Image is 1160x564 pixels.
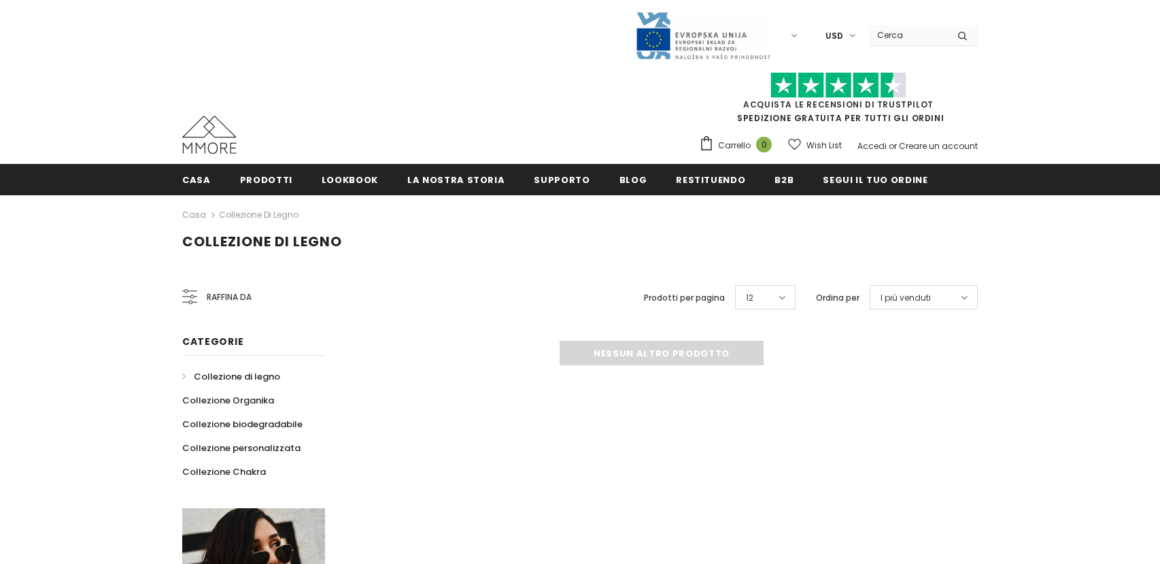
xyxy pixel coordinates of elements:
[619,173,647,186] span: Blog
[407,173,505,186] span: La nostra storia
[182,232,342,251] span: Collezione di legno
[182,365,280,388] a: Collezione di legno
[619,164,647,195] a: Blog
[774,164,794,195] a: B2B
[182,335,243,348] span: Categorie
[240,173,292,186] span: Prodotti
[182,460,266,484] a: Collezione Chakra
[881,291,931,305] span: I più venduti
[219,209,298,220] a: Collezione di legno
[676,164,745,195] a: Restituendo
[534,173,590,186] span: supporto
[699,135,779,156] a: Carrello 0
[182,465,266,478] span: Collezione Chakra
[182,164,211,195] a: Casa
[635,11,771,61] img: Javni Razpis
[788,133,842,157] a: Wish List
[857,140,887,152] a: Accedi
[182,394,274,407] span: Collezione Organika
[899,140,978,152] a: Creare un account
[534,164,590,195] a: supporto
[869,25,947,45] input: Search Site
[823,164,927,195] a: Segui il tuo ordine
[825,29,843,43] span: USD
[743,99,934,110] a: Acquista le recensioni di TrustPilot
[746,291,753,305] span: 12
[644,291,725,305] label: Prodotti per pagina
[718,139,751,152] span: Carrello
[770,72,906,99] img: Fidati di Pilot Stars
[635,29,771,41] a: Javni Razpis
[816,291,859,305] label: Ordina per
[407,164,505,195] a: La nostra storia
[182,207,206,223] a: Casa
[322,164,378,195] a: Lookbook
[182,388,274,412] a: Collezione Organika
[182,442,301,454] span: Collezione personalizzata
[699,78,978,124] span: SPEDIZIONE GRATUITA PER TUTTI GLI ORDINI
[676,173,745,186] span: Restituendo
[240,164,292,195] a: Prodotti
[774,173,794,186] span: B2B
[322,173,378,186] span: Lookbook
[806,139,842,152] span: Wish List
[194,370,280,383] span: Collezione di legno
[889,140,897,152] span: or
[207,290,252,305] span: Raffina da
[182,116,237,154] img: Casi MMORE
[182,173,211,186] span: Casa
[823,173,927,186] span: Segui il tuo ordine
[182,418,303,431] span: Collezione biodegradabile
[182,436,301,460] a: Collezione personalizzata
[182,412,303,436] a: Collezione biodegradabile
[756,137,772,152] span: 0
